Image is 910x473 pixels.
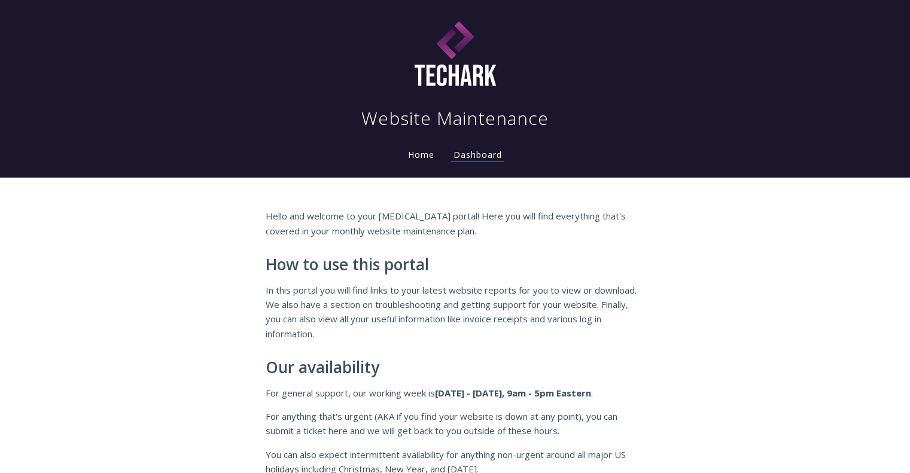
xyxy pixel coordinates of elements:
p: In this portal you will find links to your latest website reports for you to view or download. We... [266,283,645,341]
p: For anything that's urgent (AKA if you find your website is down at any point), you can submit a ... [266,409,645,438]
strong: [DATE] - [DATE], 9am - 5pm Eastern [435,387,591,399]
h1: Website Maintenance [361,106,549,130]
h2: How to use this portal [266,256,645,274]
p: For general support, our working week is . [266,386,645,400]
a: Dashboard [451,149,504,162]
a: Home [406,149,437,160]
p: Hello and welcome to your [MEDICAL_DATA] portal! Here you will find everything that's covered in ... [266,209,645,238]
h2: Our availability [266,359,645,377]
